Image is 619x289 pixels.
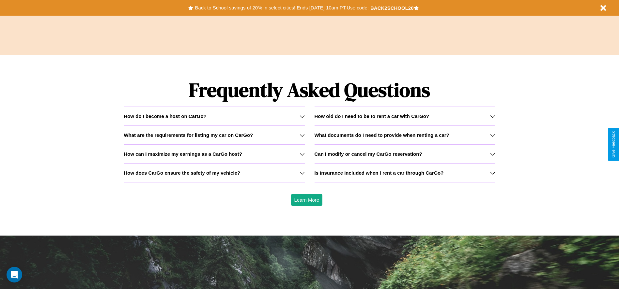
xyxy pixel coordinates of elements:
[315,170,444,176] h3: Is insurance included when I rent a car through CarGo?
[193,3,370,12] button: Back to School savings of 20% in select cities! Ends [DATE] 10am PT.Use code:
[315,113,429,119] h3: How old do I need to be to rent a car with CarGo?
[611,131,616,158] div: Give Feedback
[124,113,206,119] h3: How do I become a host on CarGo?
[124,132,253,138] h3: What are the requirements for listing my car on CarGo?
[124,170,240,176] h3: How does CarGo ensure the safety of my vehicle?
[315,151,422,157] h3: Can I modify or cancel my CarGo reservation?
[370,5,414,11] b: BACK2SCHOOL20
[291,194,323,206] button: Learn More
[124,151,242,157] h3: How can I maximize my earnings as a CarGo host?
[7,267,22,282] div: Open Intercom Messenger
[124,73,495,107] h1: Frequently Asked Questions
[315,132,449,138] h3: What documents do I need to provide when renting a car?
